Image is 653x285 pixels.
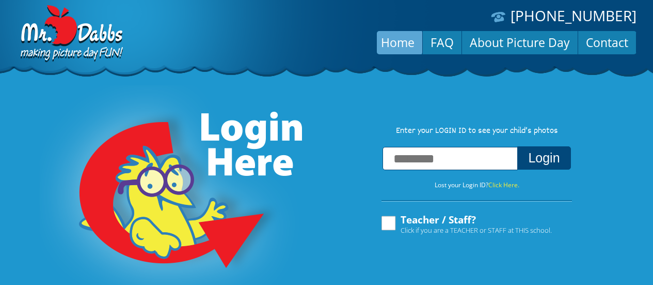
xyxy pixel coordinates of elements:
a: FAQ [423,30,461,55]
button: Login [517,146,570,170]
a: Contact [578,30,636,55]
img: Dabbs Company [17,5,124,63]
a: Home [373,30,422,55]
p: Enter your LOGIN ID to see your child’s photos [371,126,583,137]
a: Click Here. [488,181,519,189]
span: Click if you are a TEACHER or STAFF at THIS school. [401,225,552,235]
p: Lost your Login ID? [371,179,583,191]
a: About Picture Day [462,30,578,55]
a: [PHONE_NUMBER] [511,6,636,25]
label: Teacher / Staff? [380,215,552,234]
